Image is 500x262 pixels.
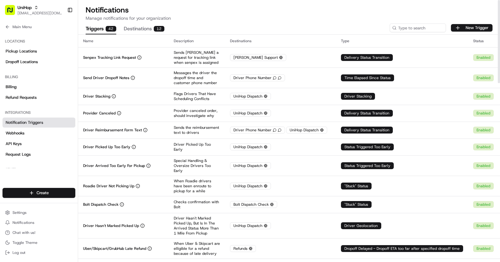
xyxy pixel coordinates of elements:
[230,245,256,252] div: Refunds
[6,152,31,157] span: Request Logs
[341,110,393,117] div: Delivery Status Transition
[473,222,494,229] div: Enabled
[12,240,37,245] span: Toggle Theme
[230,54,286,61] div: [PERSON_NAME] Support
[473,54,494,61] div: Enabled
[230,38,331,43] div: Destinations
[341,38,463,43] div: Type
[12,97,17,102] img: 1736555255976-a54dd68f-1ca7-489b-9aae-adbdc363a1c4
[83,75,129,80] p: Send Driver Dropoff Notes
[6,84,17,90] span: Billing
[286,127,327,134] div: UniHop Dispatch
[2,139,75,149] a: API Keys
[341,183,372,189] div: "Stuck" Status
[6,59,38,65] span: Dropoff Locations
[341,93,375,100] div: Driver Stacking
[230,110,271,117] div: UniHop Dispatch
[59,139,100,146] span: API Documentation
[473,74,494,81] div: Enabled
[174,125,220,135] p: Sends the reimbursement text to drivers
[6,141,22,147] span: API Keys
[83,163,145,168] p: Driver Arrived Too Early For Pickup
[83,202,118,207] p: Bolt Dispatch Check
[2,228,75,237] button: Chat with us!
[33,113,46,118] span: [DATE]
[473,93,494,100] div: Enabled
[473,110,494,117] div: Enabled
[19,113,29,118] span: gabe
[2,57,75,67] a: Dropoff Locations
[230,162,271,169] div: UniHop Dispatch
[2,164,75,174] div: Other
[2,108,75,118] div: Integrations
[341,245,463,252] div: Dropoff Delayed - Dropoff ETA too far after specified dropoff time
[97,80,114,87] button: See all
[341,54,393,61] div: Delivery Status Transition
[390,23,446,32] input: Type to search
[2,248,75,257] button: Log out
[341,201,372,208] div: "Stuck" Status
[174,142,220,152] p: Driver Picked Up Too Early
[2,23,75,31] button: Main Menu
[17,11,62,16] button: [EMAIL_ADDRESS][DOMAIN_NAME]
[17,4,32,11] button: UniHop
[2,149,75,159] a: Request Logs
[6,59,17,71] img: 1736555255976-a54dd68f-1ca7-489b-9aae-adbdc363a1c4
[50,137,103,148] a: 💻API Documentation
[154,26,164,32] div: 12
[6,130,24,136] span: Webhooks
[174,216,220,236] p: Driver Hasn't Marked Picked Up, But Is In The Arrived Status More Than 1 Mile From Pickup
[174,199,220,209] p: Checks confirmation with Bolt
[86,5,492,15] h1: Notifications
[83,144,130,149] p: Driver Picked Up Too Early
[2,93,75,103] a: Refund Requests
[6,91,16,101] img: Masood Aslam
[83,38,164,43] div: Name
[86,24,116,34] button: Triggers
[174,179,220,194] p: When Roadie drivers have been enroute to pickup for a while
[28,59,102,66] div: Start new chat
[174,158,220,173] p: Special Handling & Oversize Drivers Too Early
[473,183,494,189] div: Enabled
[473,38,495,43] div: Status
[230,222,271,229] div: UniHop Dispatch
[473,245,494,252] div: Enabled
[6,95,37,100] span: Refund Requests
[2,82,75,92] a: Billing
[4,137,50,148] a: 📗Knowledge Base
[106,61,114,69] button: Start new chat
[6,48,37,54] span: Pickup Locations
[2,208,75,217] button: Settings
[2,36,75,46] div: Locations
[230,201,277,208] div: Bolt Dispatch Check
[12,230,35,235] span: Chat with us!
[473,201,494,208] div: Enabled
[83,94,110,99] p: Driver Stacking
[106,26,116,32] div: 42
[12,220,34,225] span: Notifications
[174,38,220,43] div: Description
[83,246,146,251] p: Uber/Skipcart/GrubHub Late Refund
[341,144,394,150] div: Status Triggered Too Early
[53,140,58,145] div: 💻
[6,81,42,86] div: Past conversations
[12,139,48,146] span: Knowledge Base
[2,72,75,82] div: Billing
[174,50,220,65] p: Sends [PERSON_NAME] a request for tracking link when senpex is assigned
[19,97,51,102] span: [PERSON_NAME]
[83,184,134,189] p: Roadie Driver Not Picking Up
[473,127,494,134] div: Enabled
[83,111,116,116] p: Provider Canceled
[230,127,285,134] div: Driver Phone Number
[28,66,86,71] div: We're available if you need us!
[83,55,136,60] p: Senpex Tracking Link Request
[12,210,27,215] span: Settings
[6,120,43,125] span: Notification Triggers
[174,70,220,85] p: Messages the driver the dropoff time and customer phone number
[2,3,65,18] button: UniHop[EMAIL_ADDRESS][DOMAIN_NAME]
[6,108,16,118] img: gabe
[230,93,271,100] div: UniHop Dispatch
[30,113,32,118] span: •
[341,162,394,169] div: Status Triggered Too Early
